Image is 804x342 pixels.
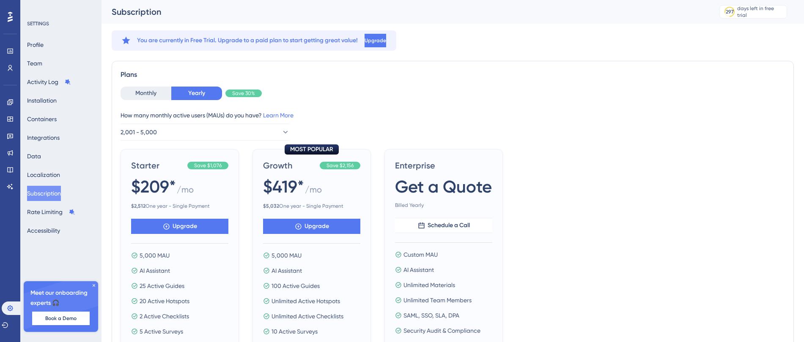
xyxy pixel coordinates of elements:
[27,167,60,182] button: Localization
[272,296,340,306] span: Unlimited Active Hotspots
[27,56,42,71] button: Team
[121,127,157,137] span: 2,001 - 5,000
[395,218,492,233] button: Schedule a Call
[428,220,470,231] span: Schedule a Call
[263,219,360,234] button: Upgrade
[27,149,41,164] button: Data
[27,74,71,90] button: Activity Log
[131,219,228,234] button: Upgrade
[768,309,794,334] iframe: UserGuiding AI Assistant Launcher
[403,326,480,336] span: Security Audit & Compliance
[27,223,60,238] button: Accessibility
[137,35,358,46] span: You are currently in Free Trial. Upgrade to a paid plan to start getting great value!
[263,203,279,209] b: $ 5,032
[27,204,75,220] button: Rate Limiting
[121,70,785,80] div: Plans
[272,250,302,261] span: 5,000 MAU
[140,311,189,321] span: 2 Active Checklists
[726,8,734,15] div: 297
[194,162,222,169] span: Save $1,076
[30,288,91,308] span: Meet our onboarding experts 🎧
[140,296,189,306] span: 20 Active Hotspots
[121,124,290,141] button: 2,001 - 5,000
[45,315,77,322] span: Book a Demo
[403,265,434,275] span: AI Assistant
[403,295,472,305] span: Unlimited Team Members
[232,90,255,97] span: Save 30%
[27,111,57,127] button: Containers
[140,250,170,261] span: 5,000 MAU
[305,184,322,199] span: / mo
[140,266,170,276] span: AI Assistant
[263,203,360,209] span: One year - Single Payment
[173,221,197,231] span: Upgrade
[263,175,304,198] span: $419*
[27,130,60,145] button: Integrations
[272,266,302,276] span: AI Assistant
[32,312,90,325] button: Book a Demo
[140,281,184,291] span: 25 Active Guides
[272,281,320,291] span: 100 Active Guides
[121,110,785,120] div: How many monthly active users (MAUs) do you have?
[27,93,57,108] button: Installation
[121,87,171,100] button: Monthly
[285,144,339,155] div: MOST POPULAR
[131,160,184,171] span: Starter
[395,202,492,209] span: Billed Yearly
[263,160,316,171] span: Growth
[27,37,44,52] button: Profile
[403,250,438,260] span: Custom MAU
[395,160,492,171] span: Enterprise
[177,184,194,199] span: / mo
[27,20,96,27] div: SETTINGS
[112,6,698,18] div: Subscription
[131,175,176,198] span: $209*
[305,221,329,231] span: Upgrade
[403,280,455,290] span: Unlimited Materials
[140,326,183,337] span: 5 Active Surveys
[131,203,228,209] span: One year - Single Payment
[327,162,354,169] span: Save $2,156
[365,34,386,47] button: Upgrade
[403,310,459,320] span: SAML, SSO, SLA, DPA
[171,87,222,100] button: Yearly
[272,326,318,337] span: 10 Active Surveys
[27,186,61,201] button: Subscription
[263,112,294,119] a: Learn More
[395,175,492,198] span: Get a Quote
[365,37,386,44] span: Upgrade
[131,203,145,209] b: $ 2,512
[737,5,784,19] div: days left in free trial
[272,311,343,321] span: Unlimited Active Checklists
